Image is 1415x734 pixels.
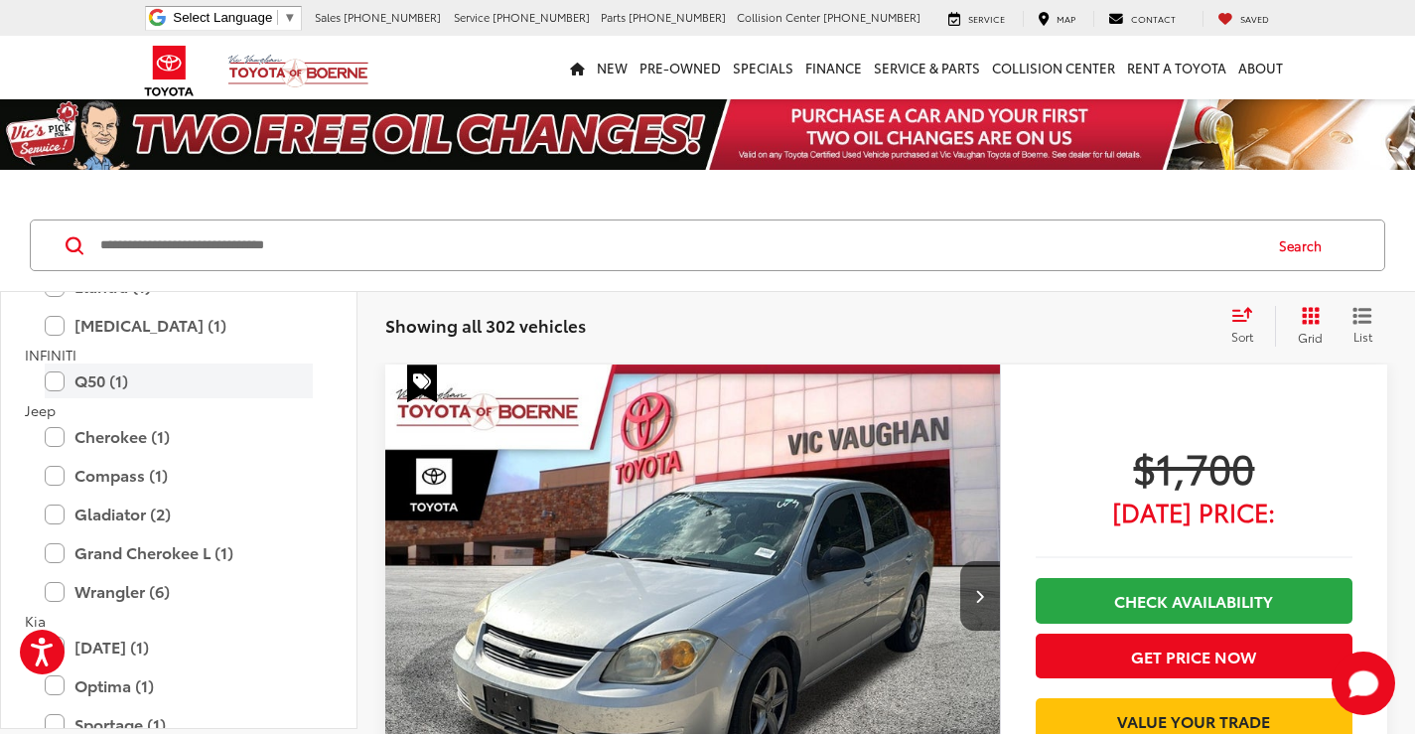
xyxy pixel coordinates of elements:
[98,221,1260,269] input: Search by Make, Model, or Keyword
[132,39,207,103] img: Toyota
[1121,36,1232,99] a: Rent a Toyota
[1338,306,1387,346] button: List View
[823,9,920,25] span: [PHONE_NUMBER]
[1036,502,1352,521] span: [DATE] Price:
[1298,329,1323,346] span: Grid
[315,9,341,25] span: Sales
[45,497,313,531] label: Gladiator (2)
[45,364,313,398] label: Q50 (1)
[1231,328,1253,345] span: Sort
[1221,306,1275,346] button: Select sort value
[45,419,313,454] label: Cherokee (1)
[45,535,313,570] label: Grand Cherokee L (1)
[283,10,296,25] span: ▼
[1352,328,1372,345] span: List
[1023,11,1090,27] a: Map
[629,9,726,25] span: [PHONE_NUMBER]
[25,611,46,631] span: Kia
[1275,306,1338,346] button: Grid View
[564,36,591,99] a: Home
[1036,442,1352,492] span: $1,700
[1332,652,1395,715] button: Toggle Chat Window
[868,36,986,99] a: Service & Parts: Opens in a new tab
[591,36,634,99] a: New
[727,36,799,99] a: Specials
[45,630,313,664] label: [DATE] (1)
[737,9,820,25] span: Collision Center
[986,36,1121,99] a: Collision Center
[227,54,369,88] img: Vic Vaughan Toyota of Boerne
[634,36,727,99] a: Pre-Owned
[45,458,313,493] label: Compass (1)
[1332,652,1395,715] svg: Start Chat
[960,561,1000,631] button: Next image
[173,10,272,25] span: Select Language
[1057,12,1075,25] span: Map
[1036,578,1352,623] a: Check Availability
[45,668,313,703] label: Optima (1)
[45,574,313,609] label: Wrangler (6)
[1093,11,1191,27] a: Contact
[1131,12,1176,25] span: Contact
[25,400,56,420] span: Jeep
[933,11,1020,27] a: Service
[799,36,868,99] a: Finance
[493,9,590,25] span: [PHONE_NUMBER]
[385,313,586,337] span: Showing all 302 vehicles
[968,12,1005,25] span: Service
[1260,220,1350,270] button: Search
[173,10,296,25] a: Select Language​
[407,365,437,402] span: Special
[1036,634,1352,678] button: Get Price Now
[601,9,626,25] span: Parts
[1232,36,1289,99] a: About
[1240,12,1269,25] span: Saved
[454,9,490,25] span: Service
[344,9,441,25] span: [PHONE_NUMBER]
[1203,11,1284,27] a: My Saved Vehicles
[25,345,76,365] span: INFINITI
[277,10,278,25] span: ​
[45,308,313,343] label: [MEDICAL_DATA] (1)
